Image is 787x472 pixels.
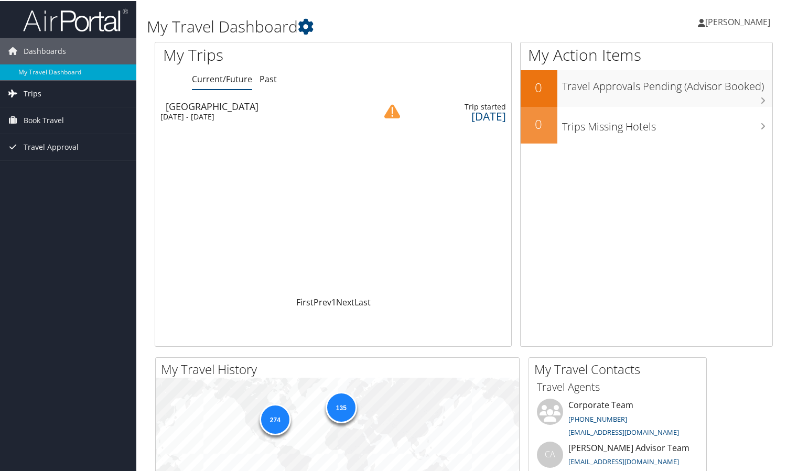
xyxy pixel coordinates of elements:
a: [EMAIL_ADDRESS][DOMAIN_NAME] [568,426,679,436]
a: [PERSON_NAME] [698,5,781,37]
h1: My Action Items [521,43,773,65]
img: airportal-logo.png [23,7,128,31]
li: Corporate Team [532,398,704,441]
a: Prev [314,295,331,307]
h1: My Travel Dashboard [147,15,569,37]
h2: 0 [521,114,557,132]
h3: Travel Approvals Pending (Advisor Booked) [563,73,773,93]
div: [DATE] [411,111,506,120]
div: [DATE] - [DATE] [160,111,361,120]
span: Travel Approval [24,133,79,159]
img: alert-flat-solid-caution.png [384,103,400,118]
span: Dashboards [24,37,66,63]
a: Past [260,72,277,84]
span: Book Travel [24,106,64,133]
a: [EMAIL_ADDRESS][DOMAIN_NAME] [568,456,679,465]
div: CA [537,441,563,467]
h2: My Travel Contacts [534,359,706,377]
h2: 0 [521,78,557,95]
div: 135 [325,391,357,422]
a: [PHONE_NUMBER] [568,413,627,423]
div: Trip started [411,101,506,111]
h2: My Travel History [161,359,519,377]
h3: Travel Agents [537,379,698,393]
a: 1 [331,295,336,307]
span: [PERSON_NAME] [705,15,770,27]
a: First [296,295,314,307]
a: Last [354,295,371,307]
h3: Trips Missing Hotels [563,113,773,133]
a: Current/Future [192,72,252,84]
a: 0Trips Missing Hotels [521,106,773,142]
span: Trips [24,80,41,106]
div: 274 [259,403,290,434]
div: [GEOGRAPHIC_DATA] [166,101,366,110]
h1: My Trips [163,43,355,65]
a: 0Travel Approvals Pending (Advisor Booked) [521,69,773,106]
a: Next [336,295,354,307]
